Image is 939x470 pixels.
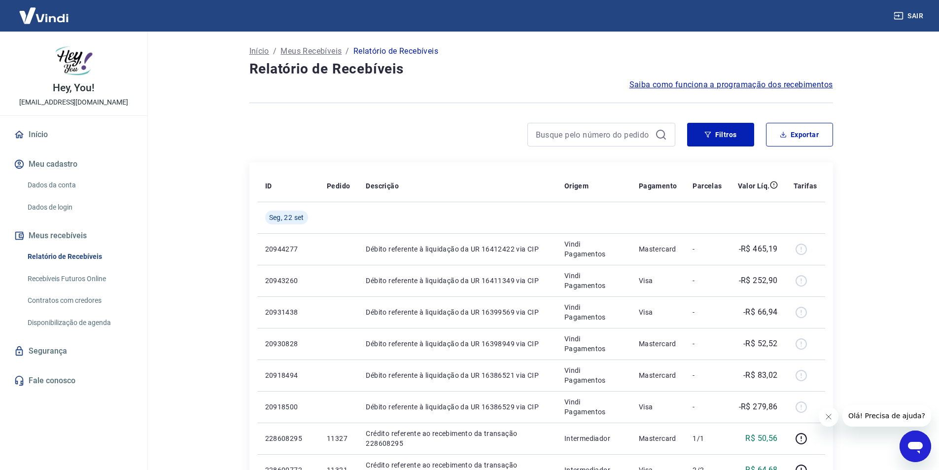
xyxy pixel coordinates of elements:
[366,429,549,448] p: Crédito referente ao recebimento da transação 228608295
[265,307,311,317] p: 20931438
[24,290,136,311] a: Contratos com credores
[564,334,623,354] p: Vindi Pagamentos
[12,225,136,247] button: Meus recebíveis
[629,79,833,91] a: Saiba como funciona a programação dos recebimentos
[366,307,549,317] p: Débito referente à liquidação da UR 16399569 via CIP
[265,434,311,443] p: 228608295
[693,402,722,412] p: -
[273,45,277,57] p: /
[327,181,350,191] p: Pedido
[693,370,722,380] p: -
[739,401,778,413] p: -R$ 279,86
[639,434,677,443] p: Mastercard
[564,271,623,290] p: Vindi Pagamentos
[24,313,136,333] a: Disponibilização de agenda
[900,431,931,462] iframe: Botão para abrir a janela de mensagens
[265,181,272,191] p: ID
[366,402,549,412] p: Débito referente à liquidação da UR 16386529 via CIP
[564,397,623,417] p: Vindi Pagamentos
[249,59,833,79] h4: Relatório de Recebíveis
[24,197,136,217] a: Dados de login
[743,369,778,381] p: -R$ 83,02
[739,243,778,255] p: -R$ 465,19
[743,338,778,350] p: -R$ 52,52
[366,244,549,254] p: Débito referente à liquidação da UR 16412422 via CIP
[265,339,311,349] p: 20930828
[249,45,269,57] a: Início
[353,45,438,57] p: Relatório de Recebíveis
[743,306,778,318] p: -R$ 66,94
[892,7,927,25] button: Sair
[639,402,677,412] p: Visa
[366,370,549,380] p: Débito referente à liquidação da UR 16386521 via CIP
[366,276,549,286] p: Débito referente à liquidação da UR 16411349 via CIP
[265,402,311,412] p: 20918500
[639,181,677,191] p: Pagamento
[687,123,754,146] button: Filtros
[745,433,777,444] p: R$ 50,56
[265,276,311,286] p: 20943260
[738,181,770,191] p: Valor Líq.
[12,370,136,392] a: Fale conosco
[639,244,677,254] p: Mastercard
[54,39,94,79] img: ed17a592-ea35-4dd6-8845-415509924486.jpeg
[564,365,623,385] p: Vindi Pagamentos
[265,244,311,254] p: 20944277
[564,181,589,191] p: Origem
[327,434,350,443] p: 11327
[819,407,838,427] iframe: Fechar mensagem
[693,339,722,349] p: -
[12,340,136,362] a: Segurança
[564,239,623,259] p: Vindi Pagamentos
[53,83,95,93] p: Hey, You!
[639,339,677,349] p: Mastercard
[366,181,399,191] p: Descrição
[564,302,623,322] p: Vindi Pagamentos
[19,97,128,108] p: [EMAIL_ADDRESS][DOMAIN_NAME]
[12,153,136,175] button: Meu cadastro
[639,276,677,286] p: Visa
[766,123,833,146] button: Exportar
[693,307,722,317] p: -
[265,370,311,380] p: 20918494
[12,0,76,31] img: Vindi
[24,247,136,267] a: Relatório de Recebíveis
[693,244,722,254] p: -
[693,434,722,443] p: 1/1
[693,276,722,286] p: -
[693,181,722,191] p: Parcelas
[24,175,136,195] a: Dados da conta
[842,405,931,427] iframe: Mensagem da empresa
[639,307,677,317] p: Visa
[739,275,778,287] p: -R$ 252,90
[280,45,342,57] a: Meus Recebíveis
[12,124,136,145] a: Início
[564,434,623,443] p: Intermediador
[24,269,136,289] a: Recebíveis Futuros Online
[536,127,651,142] input: Busque pelo número do pedido
[794,181,817,191] p: Tarifas
[346,45,349,57] p: /
[366,339,549,349] p: Débito referente à liquidação da UR 16398949 via CIP
[269,213,304,222] span: Seg, 22 set
[639,370,677,380] p: Mastercard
